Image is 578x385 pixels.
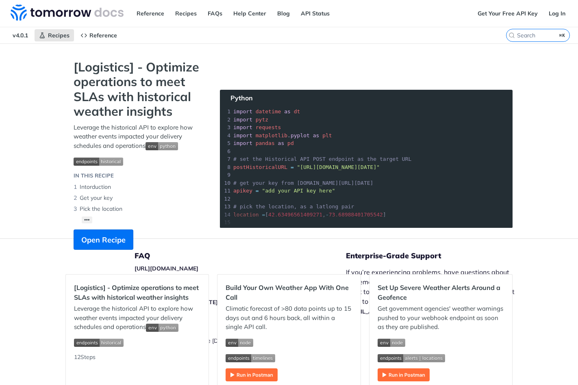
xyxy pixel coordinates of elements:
span: Expand image [74,156,204,166]
img: endpoint [74,158,123,166]
p: Climatic forecast of >80 data points up to 15 days out and 6 hours back, all within a single API ... [226,304,352,332]
span: Expand image [146,323,178,331]
img: Run in Postman [378,368,430,381]
li: Intorduction [74,182,204,192]
span: Expand image [226,353,352,362]
img: endpoint [74,339,124,347]
span: Expand image [378,338,504,347]
span: Recipes [48,32,70,39]
a: API Status [296,7,334,19]
button: Open Recipe [74,229,133,250]
strong: [Logistics] - Optimize operations to meet SLAs with historical weather insights [74,60,204,119]
h2: Set Up Severe Weather Alerts Around a Geofence [378,283,504,302]
span: Reference [89,32,117,39]
li: Pick the location [74,203,204,214]
button: ••• [82,216,92,223]
p: Get government agencies' weather warnings pushed to your webhook endpoint as soon as they are pub... [378,304,504,332]
span: Expand image [226,338,352,347]
a: Reference [76,29,122,41]
span: Expand image [378,353,504,362]
span: Expand image [74,338,200,347]
img: env [378,339,405,347]
a: Blog [273,7,294,19]
a: FAQs [203,7,227,19]
img: endpoint [378,354,445,362]
h2: Build Your Own Weather App With One Call [226,283,352,302]
kbd: ⌘K [557,31,567,39]
li: Get your key [74,192,204,203]
a: [URL][DOMAIN_NAME] [135,265,198,272]
a: Log In [544,7,570,19]
a: Get Your Free API Key [473,7,542,19]
p: Leverage the historical API to explore how weather events impacted your delivery schedules and op... [74,304,200,332]
img: Run in Postman [226,368,278,381]
a: Recipes [171,7,201,19]
a: Reference [132,7,169,19]
span: Expand image [146,142,178,149]
img: endpoint [226,354,275,362]
svg: Search [508,32,515,39]
img: env [146,324,178,332]
img: Tomorrow.io Weather API Docs [11,4,124,21]
p: Leverage the historical API to explore how weather events impacted your delivery schedules and op... [74,123,204,151]
img: env [226,339,253,347]
span: v4.0.1 [8,29,33,41]
img: env [146,142,178,150]
span: Open Recipe [81,234,126,245]
div: IN THIS RECIPE [74,172,114,180]
a: Help Center [229,7,271,19]
h2: [Logistics] - Optimize operations to meet SLAs with historical weather insights [74,283,200,302]
a: Expand image [226,370,278,378]
a: Recipes [35,29,74,41]
p: If you’re experiencing problems, have questions about implementing [DATE][DOMAIN_NAME] , or want ... [346,267,523,316]
a: Expand image [378,370,430,378]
